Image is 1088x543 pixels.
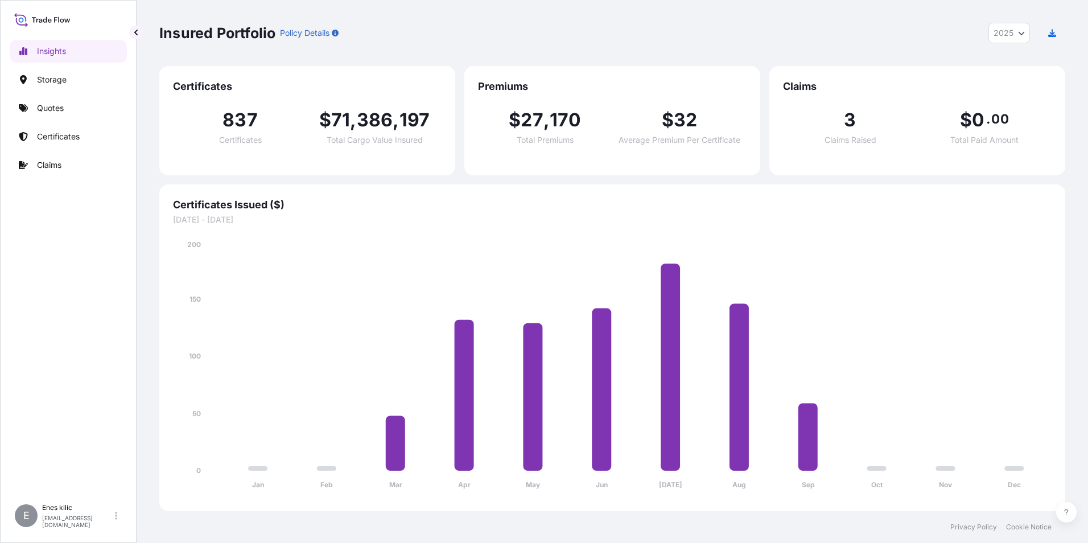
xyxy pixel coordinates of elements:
a: Insights [10,40,127,63]
span: 3 [844,111,856,129]
a: Certificates [10,125,127,148]
span: Average Premium Per Certificate [619,136,740,144]
tspan: 100 [189,352,201,360]
a: Cookie Notice [1006,523,1052,532]
p: [EMAIL_ADDRESS][DOMAIN_NAME] [42,515,113,528]
span: Claims [783,80,1052,93]
p: Insights [37,46,66,57]
span: . [986,114,990,124]
span: Certificates [219,136,262,144]
tspan: 0 [196,466,201,475]
a: Storage [10,68,127,91]
tspan: 200 [187,240,201,249]
a: Privacy Policy [950,523,997,532]
span: 197 [399,111,430,129]
span: 32 [674,111,697,129]
tspan: Feb [320,480,333,489]
span: Premiums [478,80,747,93]
tspan: 150 [189,295,201,303]
tspan: Nov [939,480,953,489]
p: Claims [37,159,61,171]
tspan: Jan [252,480,264,489]
span: Certificates Issued ($) [173,198,1052,212]
span: Total Premiums [517,136,574,144]
tspan: Sep [802,480,815,489]
tspan: Apr [458,480,471,489]
tspan: [DATE] [659,480,682,489]
span: $ [509,111,521,129]
p: Insured Portfolio [159,24,275,42]
span: $ [960,111,972,129]
p: Certificates [37,131,80,142]
a: Quotes [10,97,127,120]
p: Policy Details [280,27,329,39]
span: , [350,111,356,129]
tspan: Jun [596,480,608,489]
tspan: Oct [871,480,883,489]
tspan: Dec [1008,480,1021,489]
span: , [543,111,550,129]
p: Enes kilic [42,503,113,512]
span: 71 [331,111,350,129]
span: 00 [991,114,1008,124]
tspan: Aug [732,480,746,489]
span: Certificates [173,80,442,93]
p: Storage [37,74,67,85]
span: [DATE] - [DATE] [173,214,1052,225]
span: $ [319,111,331,129]
span: Total Cargo Value Insured [327,136,423,144]
span: 2025 [994,27,1013,39]
a: Claims [10,154,127,176]
tspan: 50 [192,409,201,418]
span: 837 [222,111,258,129]
span: $ [662,111,674,129]
button: Year Selector [988,23,1030,43]
span: Claims Raised [825,136,876,144]
span: E [23,510,30,521]
span: 0 [972,111,984,129]
tspan: May [526,480,541,489]
span: 386 [357,111,393,129]
span: Total Paid Amount [950,136,1019,144]
span: , [393,111,399,129]
span: 27 [521,111,543,129]
tspan: Mar [389,480,402,489]
p: Quotes [37,102,64,114]
span: 170 [550,111,582,129]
